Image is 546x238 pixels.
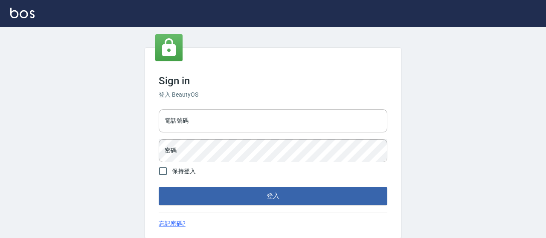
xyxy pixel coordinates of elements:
[172,167,196,176] span: 保持登入
[159,187,387,205] button: 登入
[10,8,35,18] img: Logo
[159,219,186,228] a: 忘記密碼?
[159,90,387,99] h6: 登入 BeautyOS
[159,75,387,87] h3: Sign in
